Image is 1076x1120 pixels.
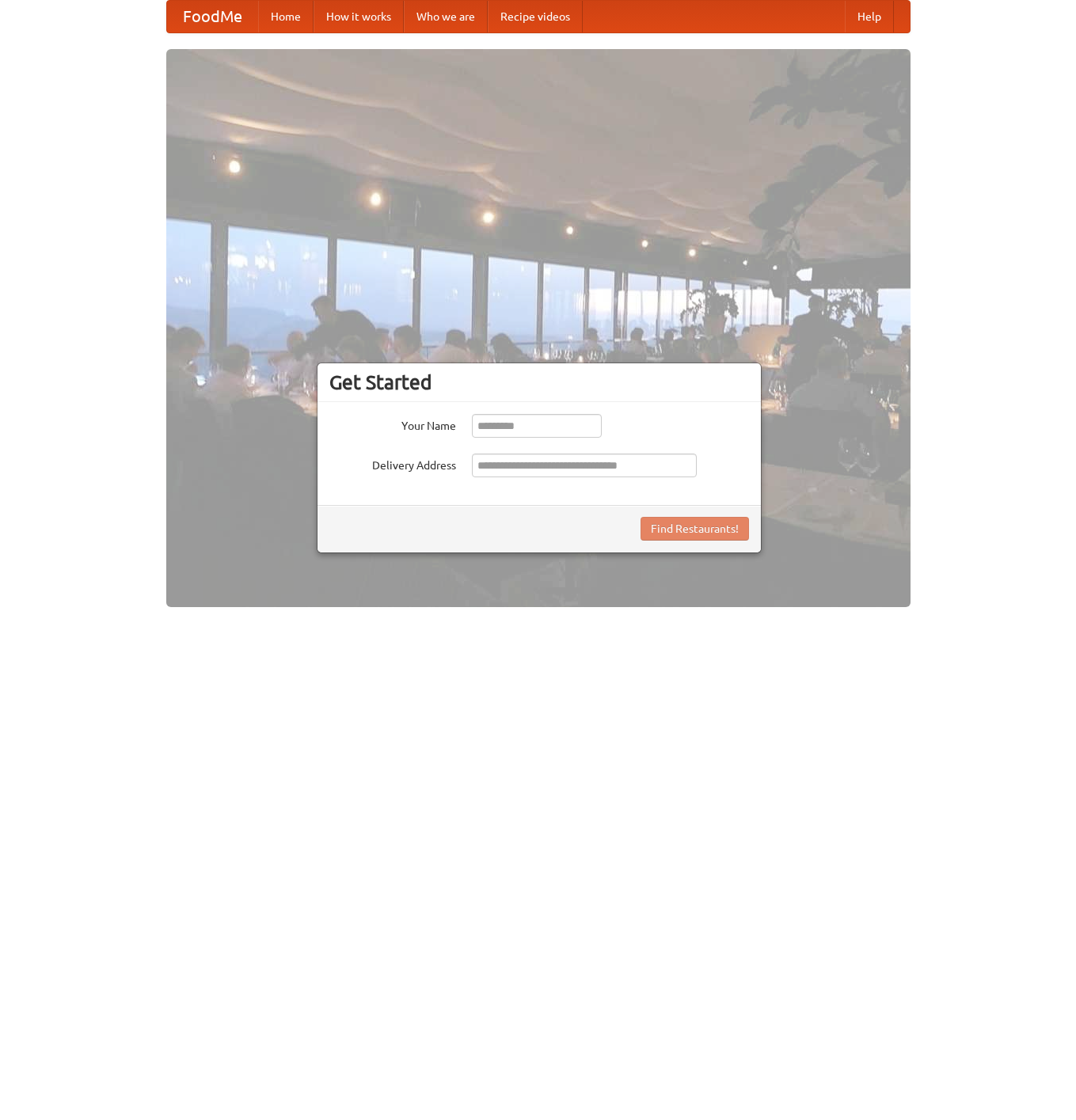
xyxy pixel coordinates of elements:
[488,1,583,32] a: Recipe videos
[845,1,894,32] a: Help
[329,454,456,473] label: Delivery Address
[314,1,404,32] a: How it works
[641,517,749,541] button: Find Restaurants!
[404,1,488,32] a: Who we are
[329,414,456,434] label: Your Name
[167,1,258,32] a: FoodMe
[258,1,314,32] a: Home
[329,370,749,394] h3: Get Started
